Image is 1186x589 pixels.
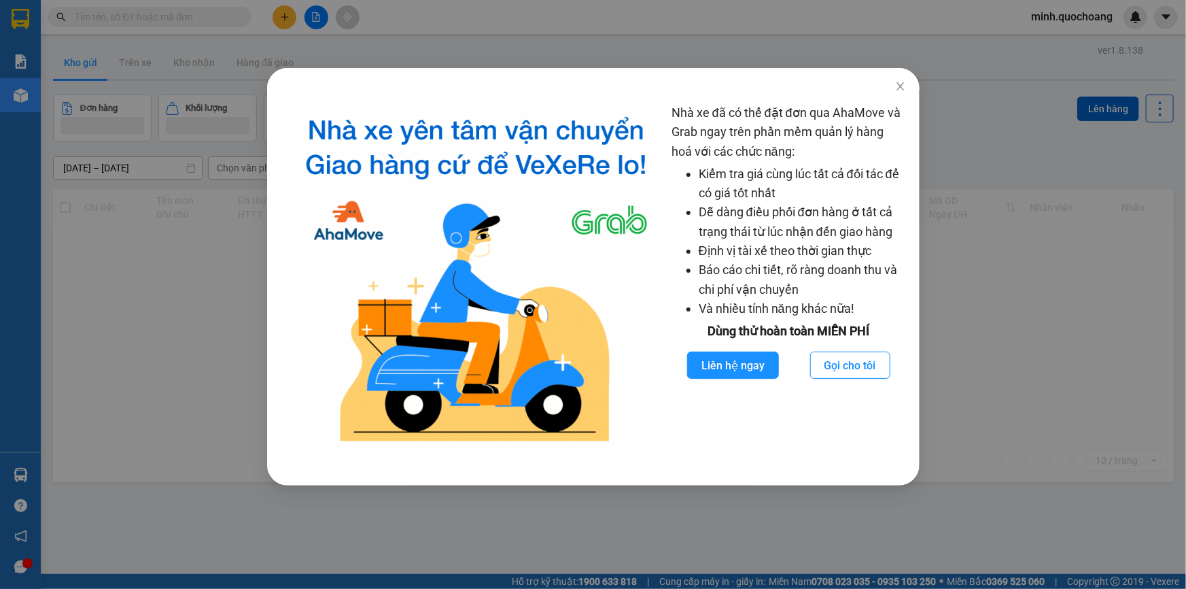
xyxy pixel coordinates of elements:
[824,357,875,374] span: Gọi cho tôi
[809,352,890,379] button: Gọi cho tôi
[698,299,905,318] li: Và nhiều tính năng khác nữa!
[701,357,764,374] span: Liên hệ ngay
[686,352,778,379] button: Liên hệ ngay
[292,103,661,452] img: logo
[894,81,905,92] span: close
[671,322,905,341] div: Dùng thử hoàn toàn MIỄN PHÍ
[698,203,905,241] li: Dễ dàng điều phối đơn hàng ở tất cả trạng thái từ lúc nhận đến giao hàng
[881,68,919,106] button: Close
[698,241,905,260] li: Định vị tài xế theo thời gian thực
[698,165,905,203] li: Kiểm tra giá cùng lúc tất cả đối tác để có giá tốt nhất
[671,103,905,452] div: Nhà xe đã có thể đặt đơn qua AhaMove và Grab ngay trên phần mềm quản lý hàng hoá với các chức năng:
[698,260,905,299] li: Báo cáo chi tiết, rõ ràng doanh thu và chi phí vận chuyển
